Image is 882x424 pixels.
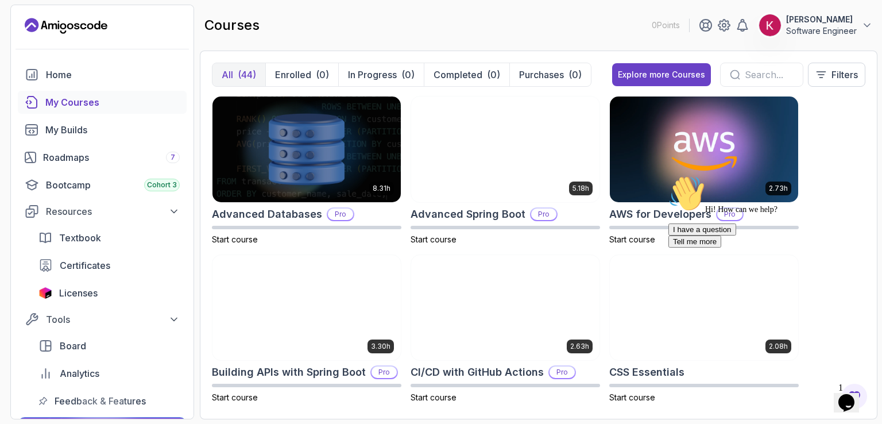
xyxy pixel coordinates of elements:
[45,123,180,137] div: My Builds
[372,367,397,378] p: Pro
[25,17,107,35] a: Landing page
[5,5,41,41] img: :wave:
[786,14,857,25] p: [PERSON_NAME]
[18,91,187,114] a: courses
[60,339,86,353] span: Board
[411,392,457,402] span: Start course
[222,68,233,82] p: All
[5,34,114,43] span: Hi! How can we help?
[18,118,187,141] a: builds
[618,69,705,80] div: Explore more Courses
[204,16,260,34] h2: courses
[759,14,781,36] img: user profile image
[371,342,390,351] p: 3.30h
[487,68,500,82] div: (0)
[46,178,180,192] div: Bootcamp
[424,63,509,86] button: Completed(0)
[572,184,589,193] p: 5.18h
[609,392,655,402] span: Start course
[411,234,457,244] span: Start course
[550,367,575,378] p: Pro
[745,68,794,82] input: Search...
[212,255,401,361] img: Building APIs with Spring Boot card
[46,205,180,218] div: Resources
[338,63,424,86] button: In Progress(0)
[568,68,582,82] div: (0)
[434,68,482,82] p: Completed
[316,68,329,82] div: (0)
[834,378,871,413] iframe: chat widget
[509,63,591,86] button: Purchases(0)
[275,68,311,82] p: Enrolled
[32,390,187,413] a: feedback
[411,97,599,202] img: Advanced Spring Boot card
[212,206,322,222] h2: Advanced Databases
[59,286,98,300] span: Licenses
[609,206,711,222] h2: AWS for Developers
[609,364,684,380] h2: CSS Essentials
[786,25,857,37] p: Software Engineer
[18,309,187,330] button: Tools
[212,392,258,402] span: Start course
[5,65,57,77] button: Tell me more
[46,68,180,82] div: Home
[328,209,353,220] p: Pro
[373,184,390,193] p: 8.31h
[55,394,146,408] span: Feedback & Features
[43,151,180,164] div: Roadmaps
[38,287,52,299] img: jetbrains icon
[18,146,187,169] a: roadmaps
[664,171,871,372] iframe: chat widget
[18,174,187,196] a: bootcamp
[147,180,177,190] span: Cohort 3
[411,206,525,222] h2: Advanced Spring Boot
[32,334,187,357] a: board
[212,63,265,86] button: All(44)
[59,231,101,245] span: Textbook
[5,5,211,77] div: 👋Hi! How can we help?I have a questionTell me more
[348,68,397,82] p: In Progress
[610,97,798,202] img: AWS for Developers card
[610,255,798,361] img: CSS Essentials card
[401,68,415,82] div: (0)
[32,282,187,304] a: licenses
[808,63,865,87] button: Filters
[5,53,72,65] button: I have a question
[570,342,589,351] p: 2.63h
[238,68,256,82] div: (44)
[411,255,599,361] img: CI/CD with GitHub Actions card
[18,63,187,86] a: home
[831,68,858,82] p: Filters
[265,63,338,86] button: Enrolled(0)
[18,201,187,222] button: Resources
[212,97,401,202] img: Advanced Databases card
[652,20,680,31] p: 0 Points
[45,95,180,109] div: My Courses
[411,364,544,380] h2: CI/CD with GitHub Actions
[60,259,110,272] span: Certificates
[60,367,99,380] span: Analytics
[759,14,873,37] button: user profile image[PERSON_NAME]Software Engineer
[531,209,556,220] p: Pro
[609,234,655,244] span: Start course
[212,234,258,244] span: Start course
[519,68,564,82] p: Purchases
[32,254,187,277] a: certificates
[46,313,180,326] div: Tools
[612,63,711,86] button: Explore more Courses
[32,362,187,385] a: analytics
[171,153,175,162] span: 7
[212,364,366,380] h2: Building APIs with Spring Boot
[32,226,187,249] a: textbook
